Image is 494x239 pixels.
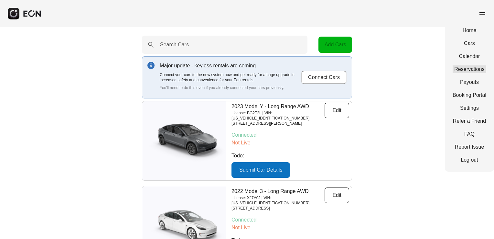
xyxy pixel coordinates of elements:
[301,71,347,84] button: Connect Cars
[231,131,349,139] p: Connected
[478,9,486,17] span: menu
[160,62,301,70] p: Major update - keyless rentals are coming
[453,27,486,34] a: Home
[231,152,349,160] p: Todo:
[231,195,325,206] p: License: XJ7A0J | VIN: [US_VEHICLE_IDENTIFICATION_NUMBER]
[231,188,325,195] p: 2022 Model 3 - Long Range AWD
[231,224,349,232] p: Not Live
[160,72,301,83] p: Connect your cars to the new system now and get ready for a huge upgrade in increased safety and ...
[231,139,349,147] p: Not Live
[325,103,349,118] button: Edit
[453,91,486,99] a: Booking Portal
[231,162,290,178] button: Submit Car Details
[453,156,486,164] a: Log out
[231,216,349,224] p: Connected
[325,188,349,203] button: Edit
[453,52,486,60] a: Calendar
[453,117,486,125] a: Refer a Friend
[231,206,325,211] p: [STREET_ADDRESS]
[453,78,486,86] a: Payouts
[160,85,301,90] p: You'll need to do this even if you already connected your cars previously.
[231,103,325,110] p: 2023 Model Y - Long Range AWD
[453,104,486,112] a: Settings
[160,41,189,49] label: Search Cars
[231,121,325,126] p: [STREET_ADDRESS][PERSON_NAME]
[453,40,486,47] a: Cars
[147,62,155,69] img: info
[142,120,226,162] img: car
[231,110,325,121] p: License: BG2T2L | VIN: [US_VEHICLE_IDENTIFICATION_NUMBER]
[453,65,486,73] a: Reservations
[453,143,486,151] a: Report Issue
[453,130,486,138] a: FAQ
